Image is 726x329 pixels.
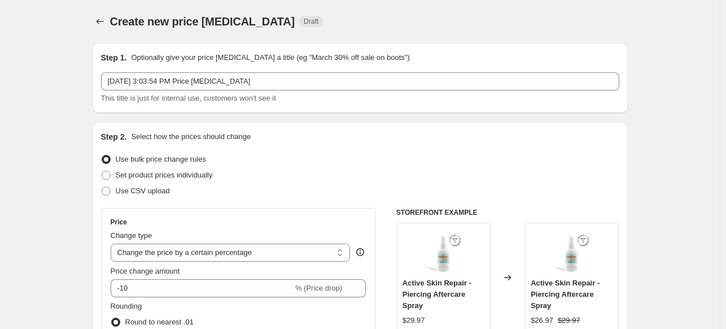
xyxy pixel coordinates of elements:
span: Draft [304,17,318,26]
strike: $29.97 [558,315,580,326]
span: Active Skin Repair - Piercing Aftercare Spray [403,279,471,310]
span: Active Skin Repair - Piercing Aftercare Spray [531,279,600,310]
button: Price change jobs [92,14,108,29]
p: Select how the prices should change [131,131,251,142]
span: Use bulk price change rules [116,155,206,163]
input: 30% off holiday sale [101,72,619,90]
h6: STOREFRONT EXAMPLE [396,208,619,217]
h2: Step 1. [101,52,127,63]
div: $29.97 [403,315,425,326]
div: $26.97 [531,315,553,326]
p: Optionally give your price [MEDICAL_DATA] a title (eg "March 30% off sale on boots") [131,52,409,63]
span: % (Price drop) [295,284,342,292]
input: -15 [111,279,293,297]
span: This title is just for internal use, customers won't see it [101,94,276,102]
span: Rounding [111,302,142,310]
span: Use CSV upload [116,187,170,195]
span: Set product prices individually [116,171,213,179]
span: Create new price [MEDICAL_DATA] [110,15,295,28]
span: Round to nearest .01 [125,318,194,326]
img: Active_Skin_Repair_80x.png [421,229,466,274]
h2: Step 2. [101,131,127,142]
h3: Price [111,218,127,227]
span: Price change amount [111,267,180,275]
img: Active_Skin_Repair_80x.png [549,229,594,274]
div: help [355,246,366,258]
span: Change type [111,231,152,240]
